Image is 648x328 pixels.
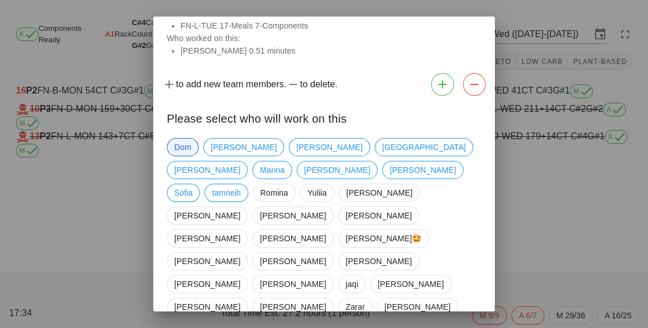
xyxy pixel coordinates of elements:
span: [PERSON_NAME] [346,253,412,270]
li: FN-L-TUE 17-Meals 7-Components [181,19,481,32]
span: tamneih [212,184,241,201]
span: Marina [260,161,284,179]
span: [PERSON_NAME] [260,253,326,270]
span: [PERSON_NAME] [174,207,240,224]
span: [PERSON_NAME] [384,298,450,315]
span: [PERSON_NAME] [389,161,456,179]
span: [PERSON_NAME] [174,276,240,293]
span: Romina [260,184,288,201]
div: Who worked on this: [153,19,495,68]
span: [PERSON_NAME] [296,139,362,156]
span: [PERSON_NAME] [174,298,240,315]
span: Zarar [346,298,365,315]
span: [PERSON_NAME] [174,253,240,270]
span: [GEOGRAPHIC_DATA] [382,139,466,156]
span: [PERSON_NAME] [346,184,412,201]
span: [PERSON_NAME] [260,276,326,293]
div: to add new team members. to delete. [153,68,495,100]
span: Yuliia [307,184,327,201]
span: [PERSON_NAME] [260,207,326,224]
div: Please select who will work on this [153,100,495,133]
span: [PERSON_NAME] [346,207,412,224]
span: [PERSON_NAME]🤩 [346,230,422,247]
li: [PERSON_NAME] 0.51 minutes [181,44,481,57]
span: [PERSON_NAME] [174,161,240,179]
span: [PERSON_NAME] [260,230,326,247]
span: Sofia [174,184,192,201]
span: [PERSON_NAME] [174,230,240,247]
span: [PERSON_NAME] [260,298,326,315]
span: [PERSON_NAME] [378,276,444,293]
span: jaqi [346,276,358,293]
span: [PERSON_NAME] [211,139,277,156]
span: [PERSON_NAME] [304,161,370,179]
span: Dom [174,139,191,156]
